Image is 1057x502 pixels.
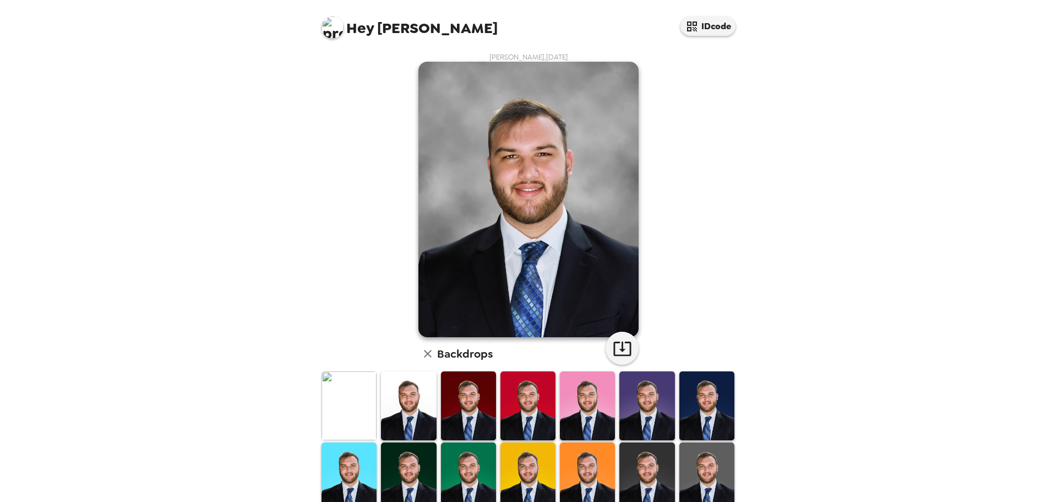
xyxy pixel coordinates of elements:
span: [PERSON_NAME] [322,11,498,36]
h6: Backdrops [437,345,493,363]
button: IDcode [680,17,735,36]
span: Hey [346,18,374,38]
img: user [418,62,639,337]
img: Original [322,371,377,440]
img: profile pic [322,17,344,39]
span: [PERSON_NAME] , [DATE] [489,52,568,62]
